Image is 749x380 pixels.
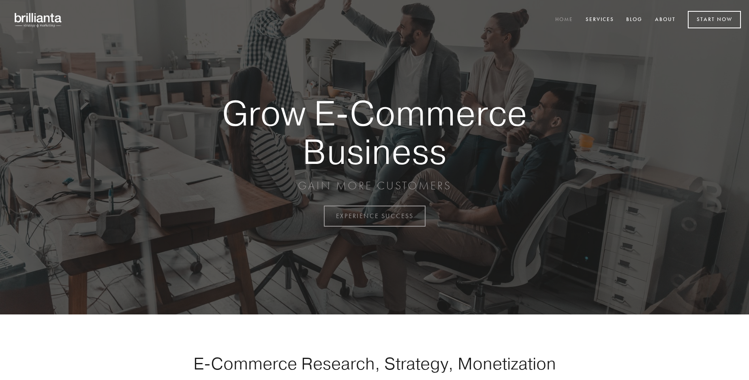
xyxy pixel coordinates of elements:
a: Blog [621,13,648,27]
a: EXPERIENCE SUCCESS [324,206,426,227]
h1: E-Commerce Research, Strategy, Monetization [168,353,581,374]
a: Home [550,13,578,27]
a: Start Now [688,11,741,28]
img: brillianta - research, strategy, marketing [8,8,69,32]
p: GAIN MORE CUSTOMERS [194,178,555,193]
strong: Grow E-Commerce Business [194,94,555,170]
a: Services [580,13,619,27]
a: About [650,13,681,27]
